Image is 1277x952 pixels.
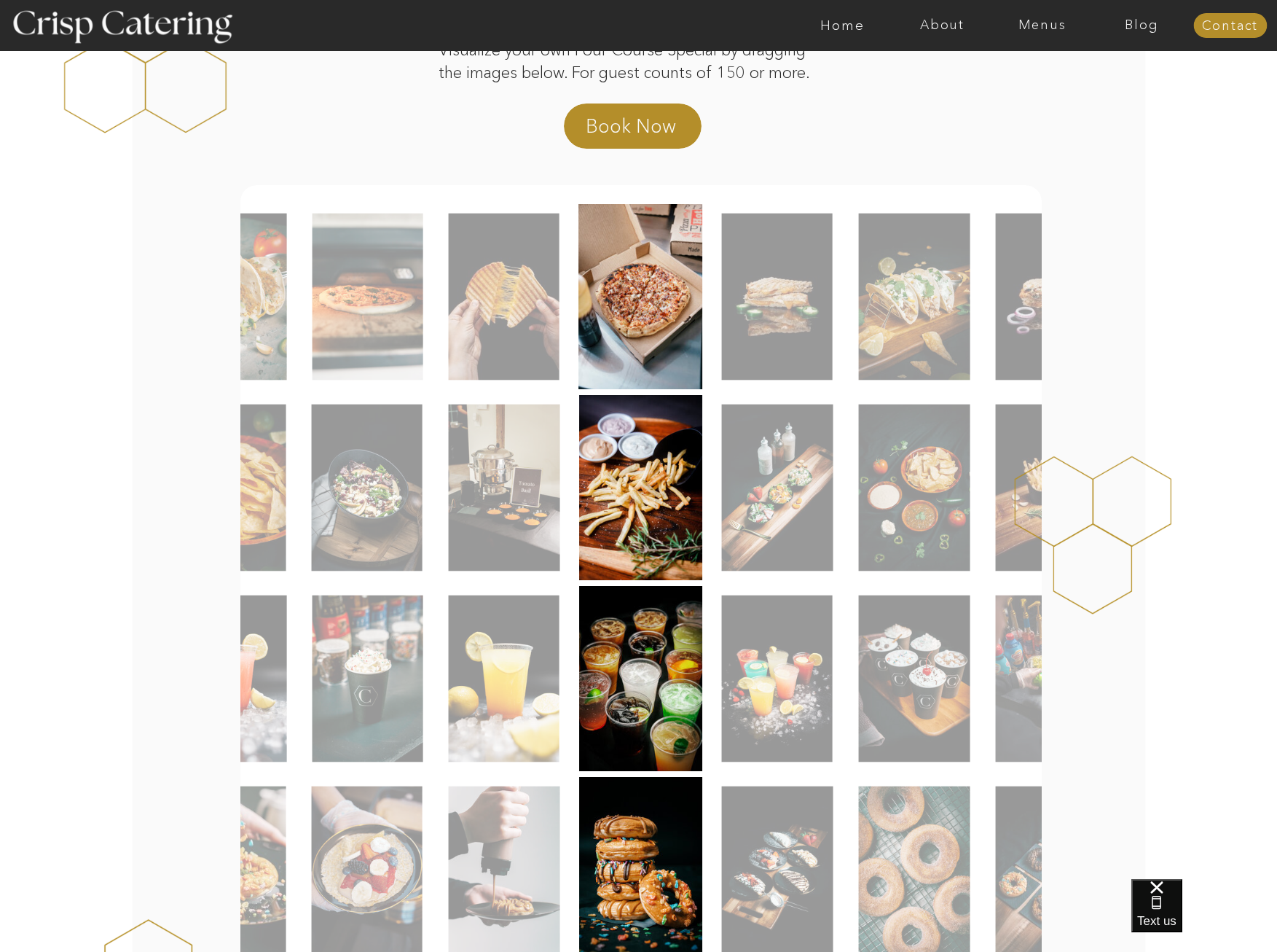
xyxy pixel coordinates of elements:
a: Home [793,18,892,33]
iframe: podium webchat widget bubble [1131,879,1277,952]
a: Blog [1092,18,1192,33]
a: About [892,18,992,33]
a: Book Now [586,113,714,148]
a: Contact [1193,19,1267,34]
a: Menus [992,18,1092,33]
